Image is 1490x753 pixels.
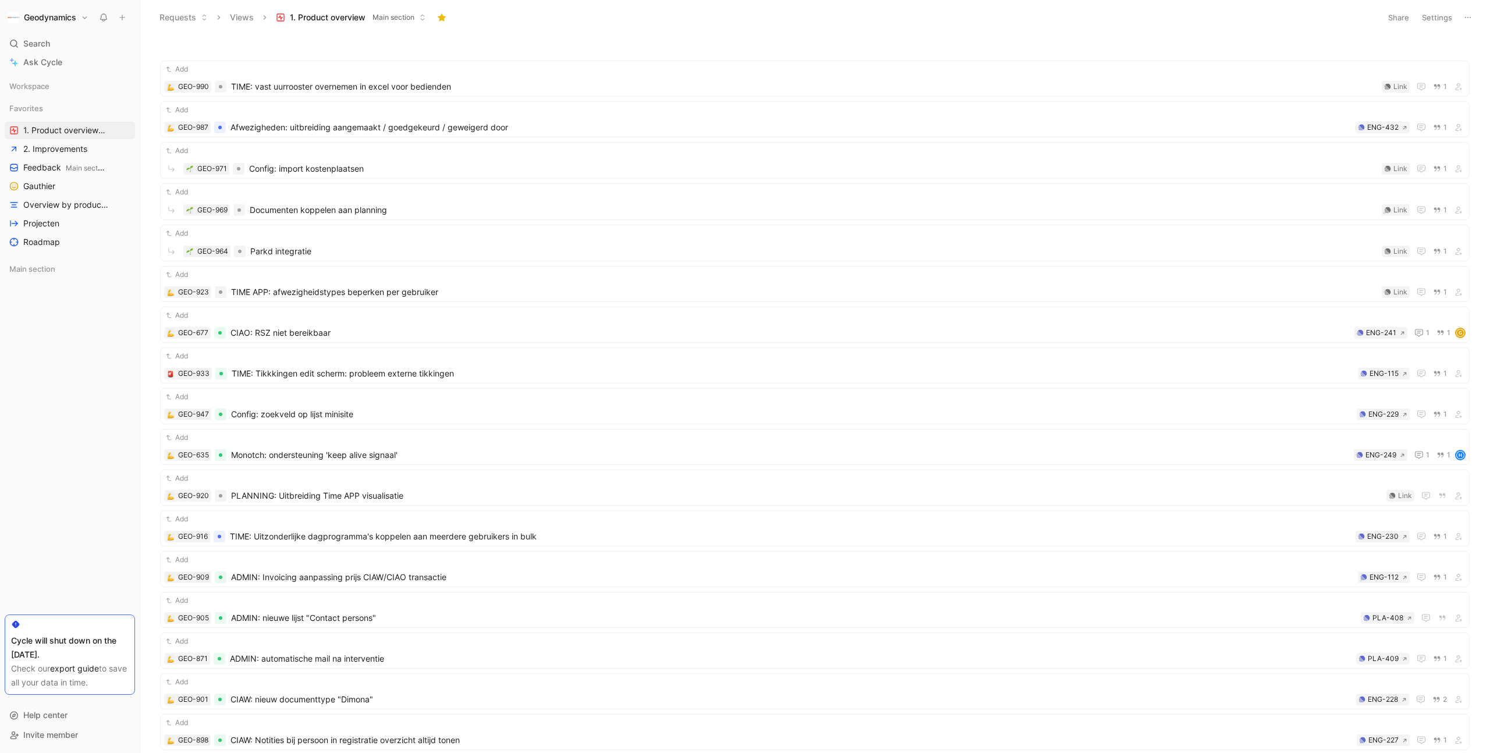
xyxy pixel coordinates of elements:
[178,409,209,420] div: GEO-947
[178,490,209,502] div: GEO-920
[231,611,1356,625] span: ADMIN: nieuwe lijst "Contact persons"
[230,530,1351,544] span: TIME: Uitzonderlijke dagprogramma's koppelen aan meerdere gebruikers in bulk
[231,448,1349,462] span: Monotch: ondersteuning 'keep alive signaal'
[1456,451,1464,459] div: h
[167,697,174,704] img: 💪
[164,186,190,198] button: Add
[230,652,1351,666] span: ADMIN: automatische mail na interventie
[164,595,190,606] button: Add
[1398,490,1412,502] div: Link
[23,143,87,155] span: 2. Improvements
[1447,329,1450,336] span: 1
[160,714,1470,750] a: Add💪GEO-898CIAW: Notities bij persoon in registratie overzicht altijd tonenENG-2271
[1443,370,1447,377] span: 1
[231,570,1353,584] span: ADMIN: Invoicing aanpassing prijs CIAW/CIAO transactie
[164,350,190,362] button: Add
[186,248,193,255] img: 🌱
[166,736,175,744] button: 💪
[160,633,1470,669] a: Add💪GEO-871ADMIN: automatische mail na interventiePLA-4091
[1431,652,1449,665] button: 1
[166,695,175,704] button: 💪
[1431,162,1449,175] button: 1
[23,236,60,248] span: Roadmap
[1434,326,1453,339] button: 1
[230,733,1352,747] span: CIAW: Notities bij persoon in registratie overzicht altijd tonen
[1368,409,1399,420] div: ENG-229
[1443,289,1447,296] span: 1
[178,612,209,624] div: GEO-905
[160,266,1470,302] a: Add💪GEO-923TIME APP: afwezigheidstypes beperken per gebruikerLink1
[164,269,190,280] button: Add
[186,206,194,214] button: 🌱
[1412,326,1432,340] button: 1
[1368,734,1399,746] div: ENG-227
[164,676,190,688] button: Add
[166,83,175,91] button: 💪
[164,473,190,484] button: Add
[250,244,1377,258] span: Parkd integratie
[154,9,213,26] button: Requests
[23,180,55,192] span: Gauthier
[166,492,175,500] div: 💪
[230,120,1351,134] span: Afwezigheden: uitbreiding aangemaakt / goedgekeurd / geweigerd door
[1431,204,1449,216] button: 1
[160,142,1470,179] a: Add🌱GEO-971Config: import kostenplaatsenLink1
[1370,571,1399,583] div: ENG-112
[1443,696,1447,703] span: 2
[166,532,175,541] button: 💪
[167,371,174,378] img: 🚨
[164,228,190,239] button: Add
[186,165,193,172] img: 🌱
[1443,124,1447,131] span: 1
[167,125,174,132] img: 💪
[167,289,174,296] img: 💪
[1431,530,1449,543] button: 1
[5,260,135,278] div: Main section
[11,634,129,662] div: Cycle will shut down on the [DATE].
[372,12,414,23] span: Main section
[164,145,190,157] button: Add
[186,207,193,214] img: 🌱
[166,370,175,378] div: 🚨
[1368,653,1399,665] div: PLA-409
[166,614,175,622] button: 💪
[166,655,175,663] button: 💪
[231,80,1377,94] span: TIME: vast uurrooster overnemen in excel voor bedienden
[23,37,50,51] span: Search
[167,574,174,581] img: 💪
[160,347,1470,383] a: Add🚨GEO-933TIME: Tikkkingen edit scherm: probleem externe tikkingenENG-1151
[1431,245,1449,258] button: 1
[23,55,62,69] span: Ask Cycle
[271,9,431,26] button: 1. Product overviewMain section
[1426,452,1429,459] span: 1
[166,288,175,296] button: 💪
[1372,612,1403,624] div: PLA-408
[1366,327,1396,339] div: ENG-241
[5,9,91,26] button: GeodynamicsGeodynamics
[1443,83,1447,90] span: 1
[1443,737,1447,744] span: 1
[1447,452,1450,459] span: 1
[178,81,209,93] div: GEO-990
[167,84,174,91] img: 💪
[5,77,135,95] div: Workspace
[231,285,1377,299] span: TIME APP: afwezigheidstypes beperken per gebruiker
[231,407,1352,421] span: Config: zoekveld op lijst minisite
[230,326,1350,340] span: CIAO: RSZ niet bereikbaar
[5,726,135,744] div: Invite member
[1443,411,1447,418] span: 1
[5,260,135,281] div: Main section
[5,706,135,724] div: Help center
[186,247,194,255] button: 🌱
[166,329,175,337] div: 💪
[290,12,366,23] span: 1. Product overview
[178,327,208,339] div: GEO-677
[1434,449,1453,461] button: 1
[66,164,108,172] span: Main section
[1393,286,1407,298] div: Link
[167,534,174,541] img: 💪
